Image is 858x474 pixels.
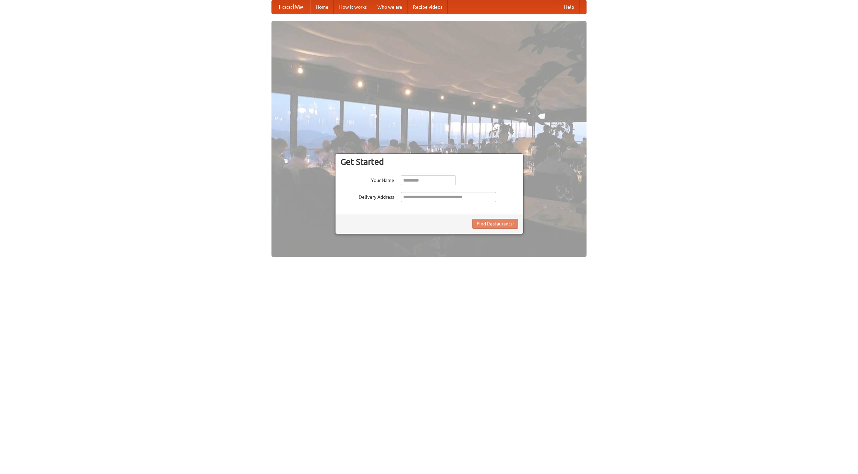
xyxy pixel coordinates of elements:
label: Delivery Address [341,192,394,200]
a: Help [559,0,579,14]
label: Your Name [341,175,394,184]
a: Home [310,0,334,14]
a: FoodMe [272,0,310,14]
button: Find Restaurants! [472,219,518,229]
h3: Get Started [341,157,518,167]
a: Who we are [372,0,408,14]
a: How it works [334,0,372,14]
a: Recipe videos [408,0,448,14]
